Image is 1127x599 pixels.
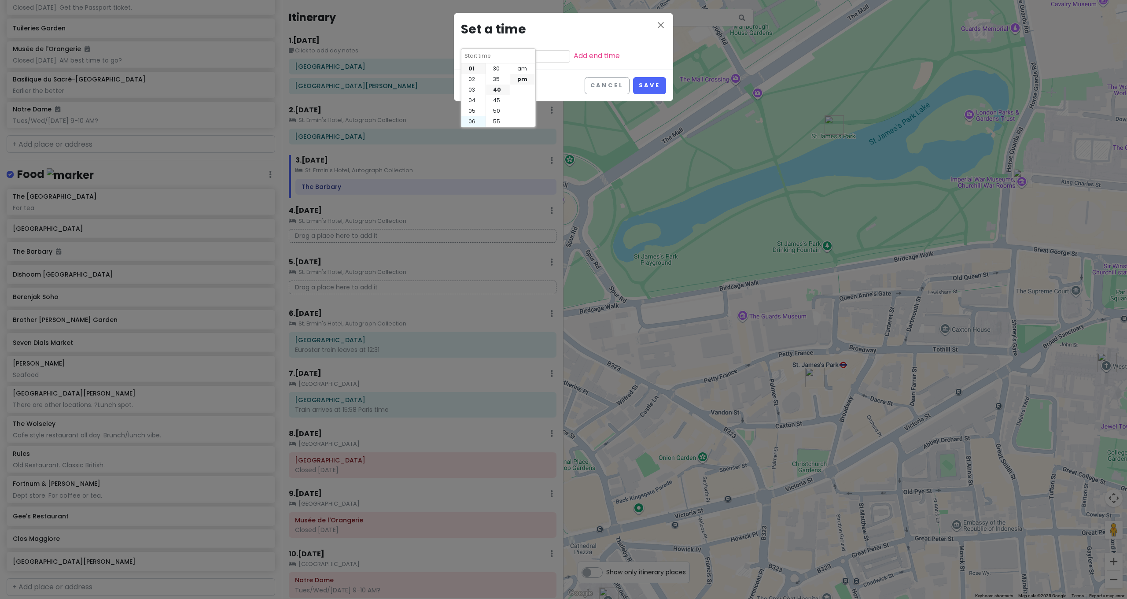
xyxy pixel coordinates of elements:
li: 06 [461,116,486,127]
li: 01 [461,63,486,74]
li: 30 [486,63,510,74]
a: Add end time [574,51,620,61]
button: Cancel [585,77,630,94]
li: 45 [486,95,510,106]
li: 55 [486,116,510,127]
h3: Set a time [461,20,666,40]
li: 05 [461,106,486,116]
li: 04 [461,95,486,106]
input: Start time [464,52,533,60]
li: pm [510,74,534,85]
li: 02 [461,74,486,85]
li: am [510,63,534,74]
button: Save [633,77,666,94]
li: 35 [486,74,510,85]
li: 03 [461,85,486,95]
li: 40 [486,85,510,95]
button: Close [656,20,666,32]
i: close [656,20,666,30]
li: 50 [486,106,510,116]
